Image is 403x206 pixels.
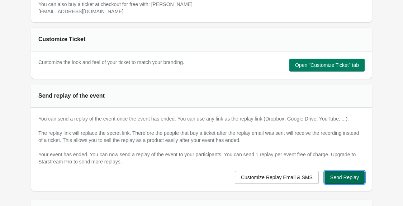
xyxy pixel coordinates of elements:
[38,116,359,143] span: You can send a replay of the event once the event has ended. You can use any link as the replay l...
[38,35,136,44] div: Customize Ticket
[38,59,184,65] span: Customize the look and feel of your ticket to match your branding.
[324,171,365,184] button: Send Replay
[330,175,359,180] span: Send Replay
[289,59,365,72] button: Open "Customize Ticket" tab
[38,92,136,100] div: Send replay of the event
[241,175,313,180] span: Customize Replay Email & SMS
[235,171,319,184] button: Customize Replay Email & SMS
[38,1,198,15] div: You can also buy a ticket at checkout for free with: [PERSON_NAME][EMAIL_ADDRESS][DOMAIN_NAME]
[38,152,356,165] span: Your event has ended. You can now send a replay of the event to your participants. You can send 1...
[295,62,359,68] span: Open "Customize Ticket" tab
